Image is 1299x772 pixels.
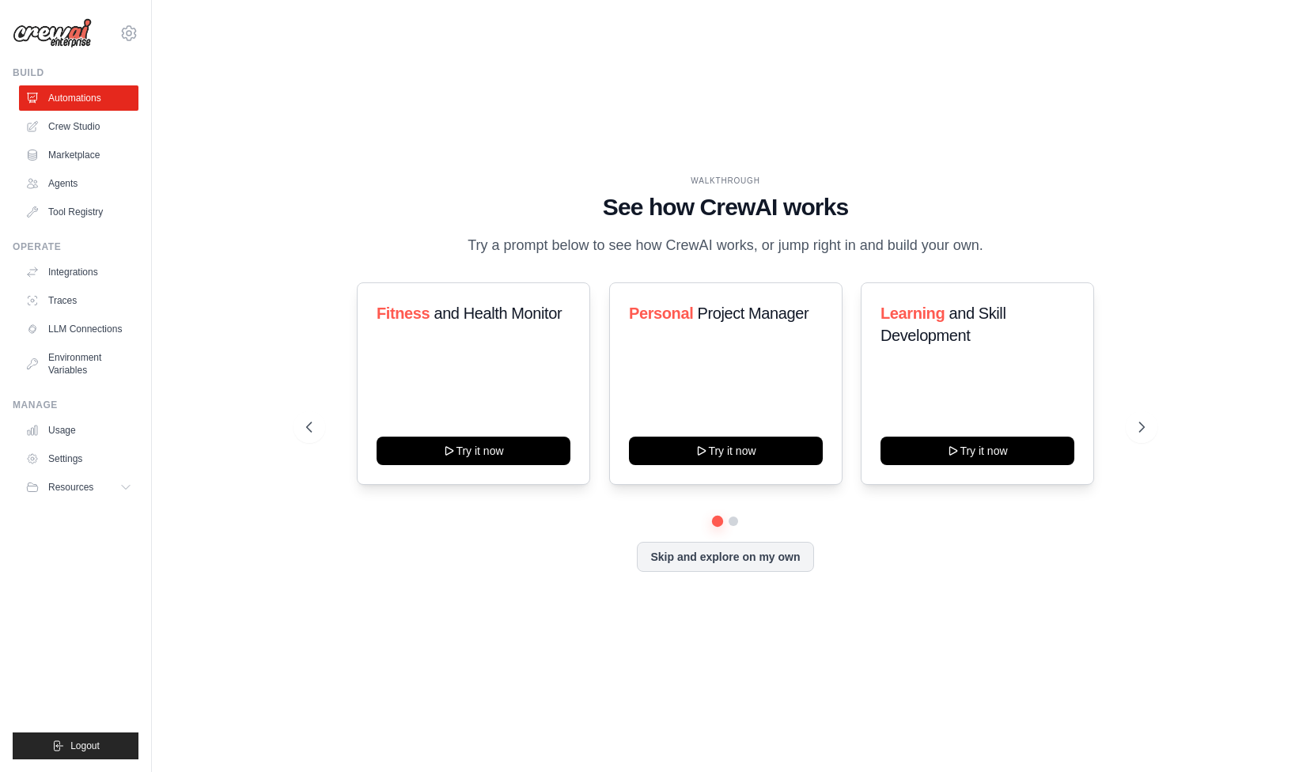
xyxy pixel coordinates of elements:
[19,199,138,225] a: Tool Registry
[13,732,138,759] button: Logout
[19,114,138,139] a: Crew Studio
[460,234,991,257] p: Try a prompt below to see how CrewAI works, or jump right in and build your own.
[881,437,1074,465] button: Try it now
[19,345,138,383] a: Environment Variables
[19,446,138,471] a: Settings
[377,437,570,465] button: Try it now
[629,305,693,322] span: Personal
[48,481,93,494] span: Resources
[70,740,100,752] span: Logout
[629,437,823,465] button: Try it now
[13,18,92,48] img: Logo
[19,259,138,285] a: Integrations
[19,142,138,168] a: Marketplace
[306,193,1146,221] h1: See how CrewAI works
[881,305,945,322] span: Learning
[19,475,138,500] button: Resources
[19,316,138,342] a: LLM Connections
[19,171,138,196] a: Agents
[13,240,138,253] div: Operate
[697,305,809,322] span: Project Manager
[637,542,813,572] button: Skip and explore on my own
[434,305,562,322] span: and Health Monitor
[13,399,138,411] div: Manage
[377,305,430,322] span: Fitness
[306,175,1146,187] div: WALKTHROUGH
[19,418,138,443] a: Usage
[19,288,138,313] a: Traces
[19,85,138,111] a: Automations
[13,66,138,79] div: Build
